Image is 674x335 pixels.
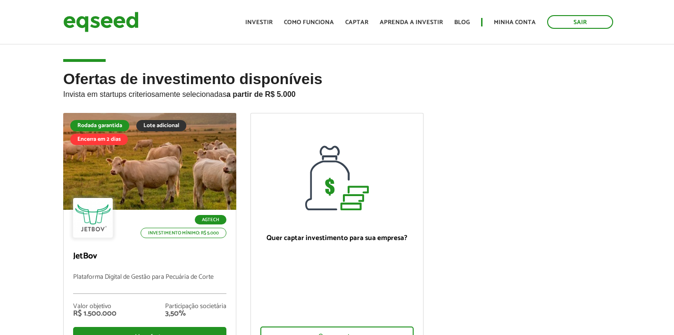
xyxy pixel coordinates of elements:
p: Investimento mínimo: R$ 5.000 [141,228,226,238]
a: Minha conta [494,19,536,26]
strong: a partir de R$ 5.000 [226,90,296,98]
img: EqSeed [63,9,139,34]
div: Participação societária [165,303,226,310]
a: Como funciona [284,19,334,26]
div: Valor objetivo [73,303,116,310]
p: JetBov [73,251,226,262]
a: Blog [454,19,470,26]
a: Investir [245,19,273,26]
div: 3,50% [165,310,226,318]
div: R$ 1.500.000 [73,310,116,318]
div: Encerra em 2 dias [70,134,128,145]
p: Plataforma Digital de Gestão para Pecuária de Corte [73,274,226,294]
div: Lote adicional [136,120,186,131]
a: Aprenda a investir [380,19,443,26]
a: Captar [345,19,368,26]
p: Invista em startups criteriosamente selecionadas [63,87,611,99]
h2: Ofertas de investimento disponíveis [63,71,611,113]
a: Sair [547,15,613,29]
div: Rodada garantida [70,120,129,131]
p: Agtech [195,215,226,224]
p: Quer captar investimento para sua empresa? [260,234,414,242]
